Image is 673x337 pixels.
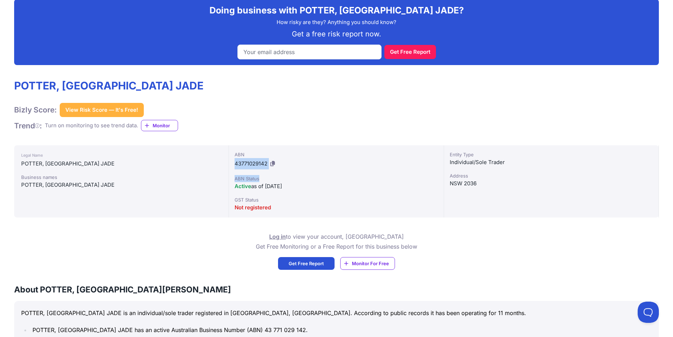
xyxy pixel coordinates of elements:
div: ABN [235,151,438,158]
div: Address [450,172,653,179]
span: Get Free Report [289,260,324,267]
div: Business names [21,174,222,181]
div: Turn on monitoring to see trend data. [45,122,138,130]
span: Not registered [235,204,271,211]
p: How risky are they? Anything you should know? [20,18,653,27]
p: to view your account, [GEOGRAPHIC_DATA] Get Free Monitoring or a Free Report for this business below [256,232,417,251]
div: NSW 2036 [450,179,653,188]
button: View Risk Score — It's Free! [60,103,144,117]
li: POTTER, [GEOGRAPHIC_DATA] JADE has an active Australian Business Number (ABN) 43 771 029 142. [30,325,652,335]
div: Individual/Sole Trader [450,158,653,167]
a: Get Free Report [278,257,335,270]
input: Your email address [237,45,382,59]
h1: POTTER, [GEOGRAPHIC_DATA] JADE [14,79,203,92]
span: Monitor For Free [352,260,389,267]
span: Active [235,183,251,190]
h3: About POTTER, [GEOGRAPHIC_DATA][PERSON_NAME] [14,284,659,295]
a: Log in [269,233,286,240]
a: Monitor [141,120,178,131]
p: Get a free risk report now. [20,29,653,39]
iframe: Toggle Customer Support [638,302,659,323]
a: Monitor For Free [340,257,395,270]
button: Get Free Report [384,45,436,59]
h2: Doing business with POTTER, [GEOGRAPHIC_DATA] JADE? [20,5,653,16]
div: as of [DATE] [235,182,438,191]
div: POTTER, [GEOGRAPHIC_DATA] JADE [21,181,222,189]
p: POTTER, [GEOGRAPHIC_DATA] JADE is an individual/sole trader registered in [GEOGRAPHIC_DATA], [GEO... [21,308,652,318]
div: GST Status [235,196,438,203]
span: Monitor [153,122,178,129]
div: POTTER, [GEOGRAPHIC_DATA] JADE [21,159,222,168]
div: Entity Type [450,151,653,158]
h1: Trend : [14,121,42,130]
div: Legal Name [21,151,222,159]
h1: Bizly Score: [14,105,57,115]
span: 43771029142 [235,160,267,167]
div: ABN Status [235,175,438,182]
